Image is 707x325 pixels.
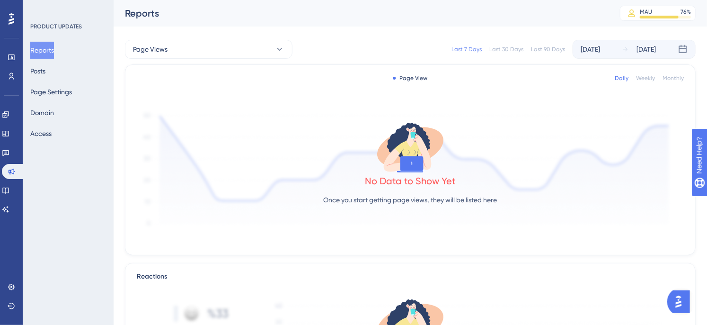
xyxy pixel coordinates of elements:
div: Reports [125,7,596,20]
div: 76 % [680,8,691,16]
p: Once you start getting page views, they will be listed here [324,194,497,206]
div: Daily [615,74,628,82]
button: Domain [30,104,54,121]
div: Last 7 Days [451,45,482,53]
div: Monthly [663,74,684,82]
div: Reactions [137,271,684,282]
div: No Data to Show Yet [365,174,456,188]
button: Access [30,125,52,142]
div: [DATE] [581,44,600,55]
div: Last 90 Days [531,45,565,53]
div: PRODUCT UPDATES [30,23,82,30]
button: Posts [30,63,45,80]
div: Page View [393,74,428,82]
div: MAU [640,8,652,16]
div: Weekly [636,74,655,82]
span: Page Views [133,44,168,55]
iframe: UserGuiding AI Assistant Launcher [667,288,696,316]
button: Page Settings [30,83,72,100]
div: [DATE] [636,44,656,55]
span: Need Help? [22,2,59,14]
button: Page Views [125,40,292,59]
button: Reports [30,42,54,59]
div: Last 30 Days [489,45,523,53]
